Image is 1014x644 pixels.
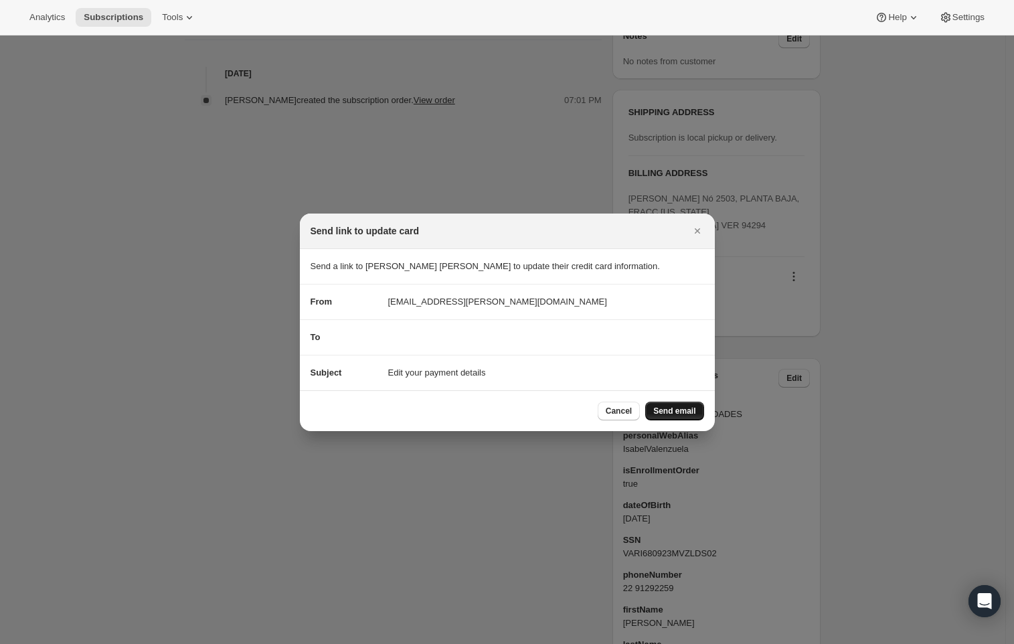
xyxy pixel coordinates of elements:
[952,12,985,23] span: Settings
[388,295,607,309] span: [EMAIL_ADDRESS][PERSON_NAME][DOMAIN_NAME]
[162,12,183,23] span: Tools
[21,8,73,27] button: Analytics
[311,224,420,238] h2: Send link to update card
[606,406,632,416] span: Cancel
[388,366,486,380] span: Edit your payment details
[867,8,928,27] button: Help
[311,332,321,342] span: To
[645,402,703,420] button: Send email
[653,406,695,416] span: Send email
[931,8,993,27] button: Settings
[598,402,640,420] button: Cancel
[888,12,906,23] span: Help
[29,12,65,23] span: Analytics
[311,297,333,307] span: From
[311,368,342,378] span: Subject
[154,8,204,27] button: Tools
[76,8,151,27] button: Subscriptions
[968,585,1001,617] div: Open Intercom Messenger
[84,12,143,23] span: Subscriptions
[688,222,707,240] button: Close
[311,260,704,273] p: Send a link to [PERSON_NAME] [PERSON_NAME] to update their credit card information.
